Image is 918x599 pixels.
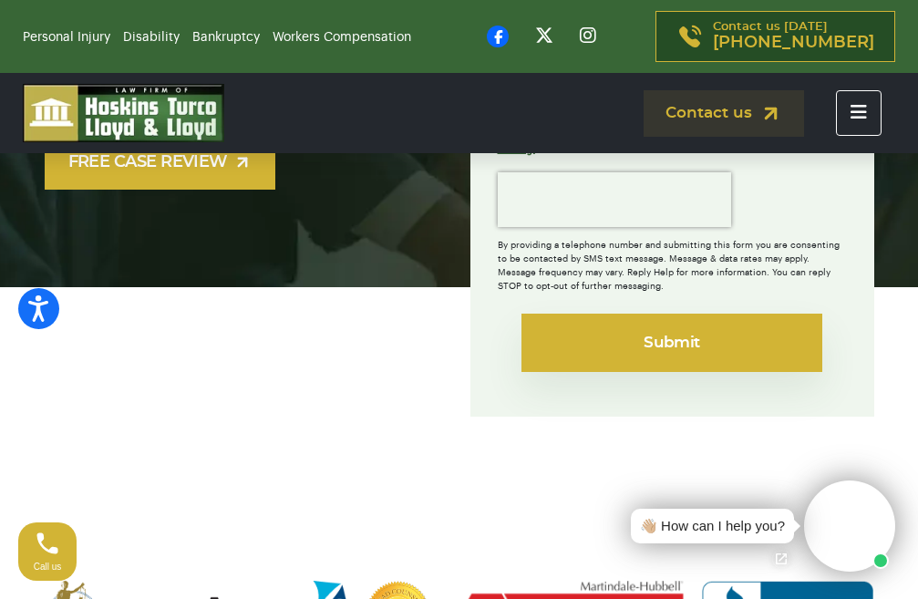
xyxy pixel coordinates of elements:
a: Contact us [DATE][PHONE_NUMBER] [655,11,895,62]
input: Submit [521,314,822,372]
p: Contact us [DATE] [713,21,874,52]
img: arrow-up-right-light.svg [233,153,252,171]
div: 👋🏼 How can I help you? [640,516,785,537]
span: Call us [34,562,62,572]
a: Open chat [762,540,800,578]
iframe: reCAPTCHA [498,172,731,227]
span: [PHONE_NUMBER] [713,34,874,52]
a: Bankruptcy [192,31,260,44]
a: Personal Injury [23,31,110,44]
a: Disability [123,31,180,44]
a: FREE CASE REVIEW [45,136,275,190]
div: By providing a telephone number and submitting this form you are consenting to be contacted by SM... [498,227,847,294]
a: Workers Compensation [273,31,411,44]
img: logo [23,84,224,142]
a: Contact us [644,90,804,137]
button: Toggle navigation [836,90,882,136]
